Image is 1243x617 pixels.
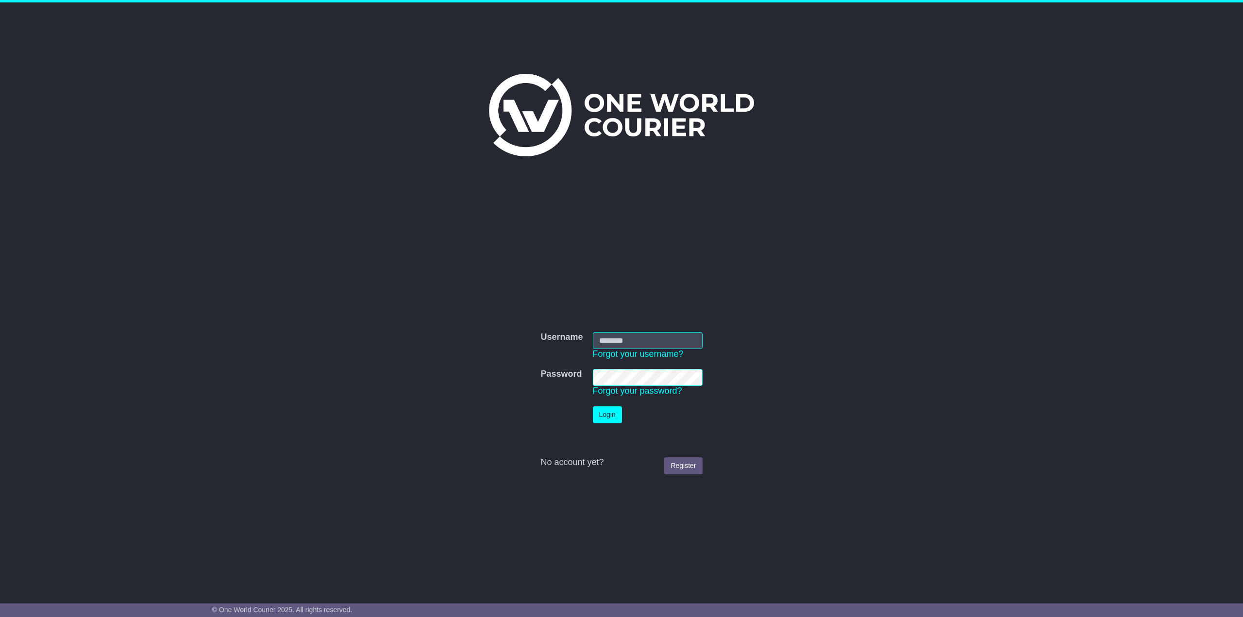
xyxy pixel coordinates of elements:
[593,406,622,423] button: Login
[540,369,582,380] label: Password
[593,349,684,359] a: Forgot your username?
[489,74,754,156] img: One World
[212,606,353,614] span: © One World Courier 2025. All rights reserved.
[664,457,702,474] a: Register
[540,332,583,343] label: Username
[540,457,702,468] div: No account yet?
[593,386,682,396] a: Forgot your password?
